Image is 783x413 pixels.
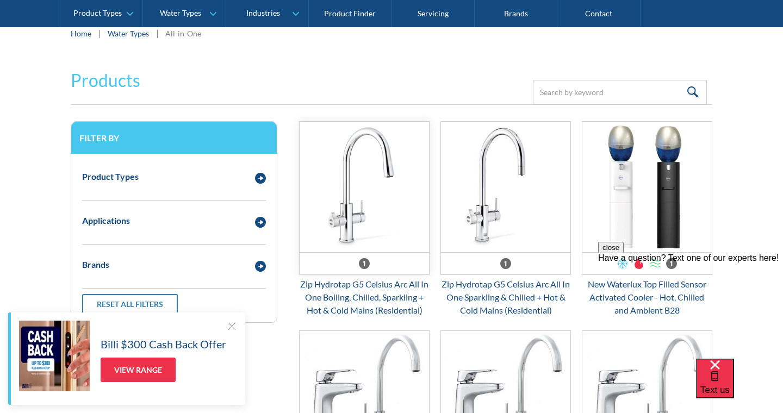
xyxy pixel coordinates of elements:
[440,278,571,317] div: Zip Hydrotap G5 Celsius Arc All In One Sparkling & Chilled + Hot & Cold Mains (Residential)
[79,133,269,143] h3: Filter by
[582,278,712,317] div: New Waterlux Top Filled Sensor Activated Cooler - Hot, Chilled and Ambient B28
[582,122,712,252] img: New Waterlux Top Filled Sensor Activated Cooler - Hot, Chilled and Ambient B28
[299,121,430,317] a: Zip Hydrotap G5 Celsius Arc All In One Boiling, Chilled, Sparkling + Hot & Cold Mains (Residentia...
[71,28,91,39] a: Home
[165,28,201,39] div: All-in-One
[108,28,149,39] a: Water Types
[300,122,429,252] img: Zip Hydrotap G5 Celsius Arc All In One Boiling, Chilled, Sparkling + Hot & Cold Mains (Residential)
[82,170,139,183] div: Product Types
[71,67,140,93] h2: Products
[154,27,160,40] div: |
[97,27,102,40] div: |
[246,9,280,18] div: Industries
[299,278,430,317] div: Zip Hydrotap G5 Celsius Arc All In One Boiling, Chilled, Sparkling + Hot & Cold Mains (Residential)
[19,321,90,391] img: Billi $300 Cash Back Offer
[582,121,712,317] a: New Waterlux Top Filled Sensor Activated Cooler - Hot, Chilled and Ambient B28New Waterlux Top Fi...
[73,9,122,18] div: Product Types
[101,336,226,352] h5: Billi $300 Cash Back Offer
[598,242,783,372] iframe: podium webchat widget prompt
[533,80,707,104] input: Search by keyword
[82,214,130,227] div: Applications
[160,9,201,18] div: Water Types
[82,258,109,271] div: Brands
[101,358,176,382] a: View Range
[440,121,571,317] a: Zip Hydrotap G5 Celsius Arc All In One Sparkling & Chilled + Hot & Cold Mains (Residential)Zip Hy...
[82,294,178,314] a: Reset all filters
[441,122,570,252] img: Zip Hydrotap G5 Celsius Arc All In One Sparkling & Chilled + Hot & Cold Mains (Residential)
[696,359,783,413] iframe: podium webchat widget bubble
